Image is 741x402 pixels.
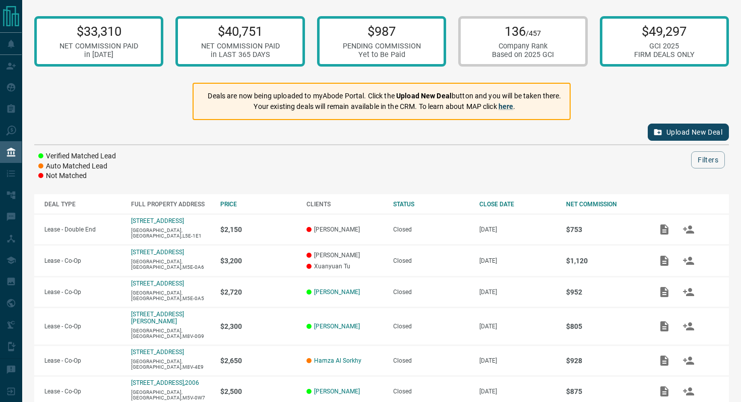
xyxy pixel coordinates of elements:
p: Deals are now being uploaded to myAbode Portal. Click the button and you will be taken there. [208,91,561,101]
strong: Upload New Deal [396,92,452,100]
span: Add / View Documents [652,257,676,264]
p: 136 [492,24,554,39]
p: [DATE] [479,226,556,233]
a: [PERSON_NAME] [314,289,360,296]
p: [DATE] [479,388,556,395]
button: Filters [691,151,725,168]
p: [PERSON_NAME] [306,252,383,259]
p: Lease - Co-Op [44,388,121,395]
div: FULL PROPERTY ADDRESS [131,201,210,208]
span: Add / View Documents [652,288,676,295]
p: $40,751 [201,24,280,39]
div: NET COMMISSION PAID [59,42,138,50]
p: $952 [566,288,643,296]
p: [DATE] [479,323,556,330]
div: FIRM DEALS ONLY [634,50,695,59]
p: $3,200 [220,257,297,265]
li: Verified Matched Lead [38,151,116,161]
div: in [DATE] [59,50,138,59]
div: Yet to Be Paid [343,50,421,59]
p: [DATE] [479,289,556,296]
p: $2,650 [220,357,297,365]
a: [STREET_ADDRESS] [131,280,184,287]
a: [PERSON_NAME] [314,323,360,330]
p: $805 [566,322,643,330]
div: GCI 2025 [634,42,695,50]
div: Closed [393,323,470,330]
span: /457 [526,29,541,38]
p: [GEOGRAPHIC_DATA],[GEOGRAPHIC_DATA],L5E-1E1 [131,227,210,239]
div: CLOSE DATE [479,201,556,208]
p: $1,120 [566,257,643,265]
li: Not Matched [38,171,116,181]
p: Xuanyuan Tu [306,263,383,270]
a: [STREET_ADDRESS][PERSON_NAME] [131,311,184,325]
p: $2,300 [220,322,297,330]
p: [GEOGRAPHIC_DATA],[GEOGRAPHIC_DATA],M8V-0G9 [131,328,210,339]
p: [DATE] [479,357,556,364]
p: Your existing deals will remain available in the CRM. To learn about MAP click . [208,101,561,112]
p: $2,150 [220,225,297,234]
p: $49,297 [634,24,695,39]
span: Add / View Documents [652,387,676,394]
p: $875 [566,387,643,395]
p: Lease - Double End [44,226,121,233]
p: $987 [343,24,421,39]
div: PRICE [220,201,297,208]
span: Match Clients [676,288,701,295]
div: Closed [393,357,470,364]
p: $753 [566,225,643,234]
div: Company Rank [492,42,554,50]
div: STATUS [393,201,470,208]
span: Match Clients [676,257,701,264]
span: Match Clients [676,387,701,394]
a: Hamza Al Sorkhy [314,357,361,364]
div: PENDING COMMISSION [343,42,421,50]
div: NET COMMISSION PAID [201,42,280,50]
p: [DATE] [479,257,556,264]
p: $2,500 [220,387,297,395]
a: [STREET_ADDRESS],2006 [131,379,199,386]
div: Closed [393,388,470,395]
p: [GEOGRAPHIC_DATA],[GEOGRAPHIC_DATA],M5E-0A5 [131,290,210,301]
p: Lease - Co-Op [44,257,121,264]
a: [PERSON_NAME] [314,388,360,395]
span: Match Clients [676,357,701,364]
button: Upload New Deal [648,124,729,141]
span: Match Clients [676,322,701,329]
a: [STREET_ADDRESS] [131,217,184,224]
div: Closed [393,226,470,233]
div: in LAST 365 DAYS [201,50,280,59]
div: Closed [393,257,470,264]
div: CLIENTS [306,201,383,208]
p: $2,720 [220,288,297,296]
p: [GEOGRAPHIC_DATA],[GEOGRAPHIC_DATA],M5E-0A6 [131,259,210,270]
div: DEAL TYPE [44,201,121,208]
p: [GEOGRAPHIC_DATA],[GEOGRAPHIC_DATA],M5V-0W7 [131,389,210,400]
p: $33,310 [59,24,138,39]
p: Lease - Co-Op [44,289,121,296]
p: [PERSON_NAME] [306,226,383,233]
a: [STREET_ADDRESS] [131,349,184,356]
span: Add / View Documents [652,225,676,233]
div: Based on 2025 GCI [492,50,554,59]
p: [GEOGRAPHIC_DATA],[GEOGRAPHIC_DATA],M8V-4E9 [131,359,210,370]
li: Auto Matched Lead [38,161,116,171]
p: Lease - Co-Op [44,323,121,330]
span: Match Clients [676,225,701,233]
div: NET COMMISSION [566,201,643,208]
p: Lease - Co-Op [44,357,121,364]
div: Closed [393,289,470,296]
a: here [499,102,514,110]
a: [STREET_ADDRESS] [131,249,184,256]
span: Add / View Documents [652,322,676,329]
span: Add / View Documents [652,357,676,364]
p: $928 [566,357,643,365]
